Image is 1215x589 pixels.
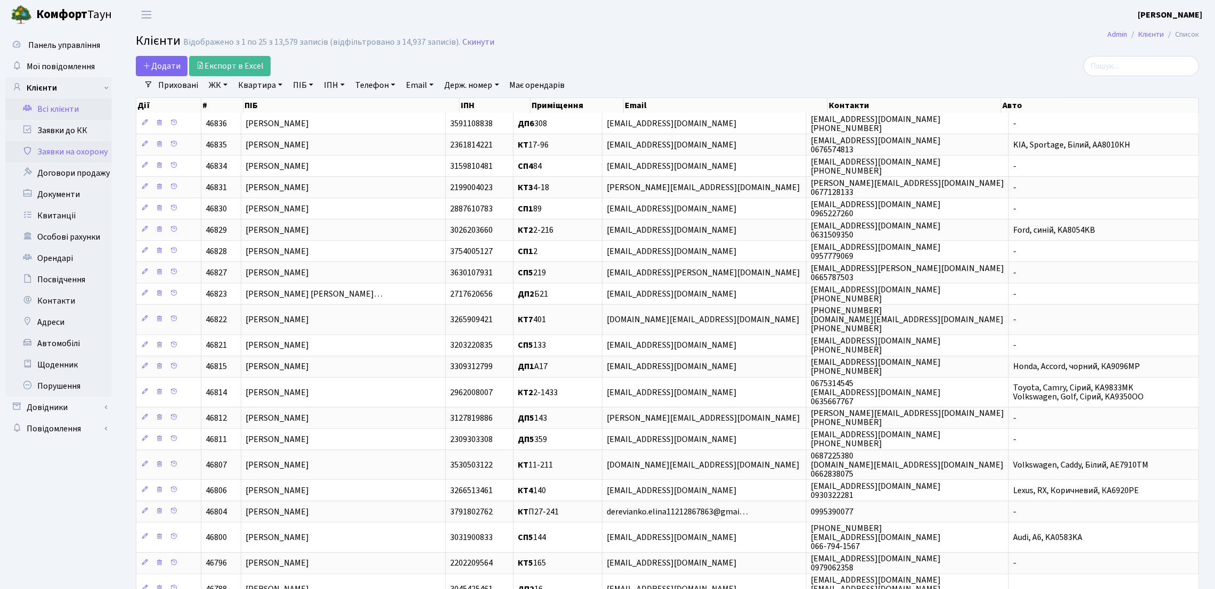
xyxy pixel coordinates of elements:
span: - [1013,182,1016,193]
span: 308 [518,118,547,129]
span: Панель управління [28,39,100,51]
span: [EMAIL_ADDRESS][DOMAIN_NAME] 0930322281 [811,480,941,501]
span: [EMAIL_ADDRESS][DOMAIN_NAME] [607,139,737,151]
b: СП4 [518,160,533,172]
a: Повідомлення [5,418,112,439]
span: Lexus, RX, Коричневий, КА6920РЕ [1013,485,1139,496]
li: Список [1164,29,1199,40]
span: [EMAIL_ADDRESS][DOMAIN_NAME] [607,558,737,569]
span: 3026203660 [450,224,493,236]
a: ІПН [320,76,349,94]
span: KIA, Sportage, Білий, АА8010КН [1013,139,1130,151]
span: [EMAIL_ADDRESS][DOMAIN_NAME] [PHONE_NUMBER] [811,335,941,356]
span: [PERSON_NAME][EMAIL_ADDRESS][DOMAIN_NAME] 0677128133 [811,177,1004,198]
span: 46835 [206,139,227,151]
b: Комфорт [36,6,87,23]
span: [PERSON_NAME] [246,433,309,445]
span: 3530503122 [450,459,493,471]
span: 3203220835 [450,340,493,351]
span: П27-241 [518,506,559,518]
span: 401 [518,314,546,325]
span: 17-96 [518,139,549,151]
span: 2202209564 [450,558,493,569]
span: 2361814221 [450,139,493,151]
span: 3309312799 [450,361,493,373]
span: - [1013,506,1016,518]
span: Клієнти [136,31,181,50]
span: [PERSON_NAME] [246,340,309,351]
span: Мої повідомлення [27,61,95,72]
span: [DOMAIN_NAME][EMAIL_ADDRESS][DOMAIN_NAME] [607,459,800,471]
span: [EMAIL_ADDRESS][DOMAIN_NAME] [607,485,737,496]
span: [EMAIL_ADDRESS][DOMAIN_NAME] [607,433,737,445]
span: Таун [36,6,112,24]
span: [PERSON_NAME] [246,412,309,424]
a: Скинути [462,37,494,47]
b: КТ [518,139,528,151]
span: [EMAIL_ADDRESS][DOMAIN_NAME] [607,224,737,236]
span: 219 [518,267,546,279]
span: [PERSON_NAME] [246,267,309,279]
span: 46831 [206,182,227,193]
span: 3265909421 [450,314,493,325]
span: 165 [518,558,546,569]
span: [EMAIL_ADDRESS][PERSON_NAME][DOMAIN_NAME] [607,267,800,279]
span: 2199004023 [450,182,493,193]
span: - [1013,558,1016,569]
span: [EMAIL_ADDRESS][DOMAIN_NAME] [PHONE_NUMBER] [811,156,941,177]
span: [PERSON_NAME] [246,387,309,398]
span: 84 [518,160,542,172]
span: 3630107931 [450,267,493,279]
a: Admin [1107,29,1127,40]
span: - [1013,267,1016,279]
span: derevianko.elina11212867863@gmai… [607,506,748,518]
span: - [1013,412,1016,424]
span: [EMAIL_ADDRESS][DOMAIN_NAME] 0965227260 [811,199,941,219]
span: - [1013,246,1016,257]
span: Audi, А6, KA0583KA [1013,531,1082,543]
a: Заявки на охорону [5,141,112,162]
span: 2309303308 [450,433,493,445]
a: Клієнти [5,77,112,99]
span: 4-18 [518,182,549,193]
span: [EMAIL_ADDRESS][DOMAIN_NAME] [607,340,737,351]
a: Заявки до КК [5,120,112,141]
a: Панель управління [5,35,112,56]
span: [EMAIL_ADDRESS][DOMAIN_NAME] [607,288,737,300]
b: СП1 [518,203,533,215]
span: - [1013,118,1016,129]
span: 0675314545 [EMAIL_ADDRESS][DOMAIN_NAME] 0635667767 [811,378,941,407]
span: [EMAIL_ADDRESS][DOMAIN_NAME] [607,361,737,373]
a: [PERSON_NAME] [1138,9,1202,21]
a: Порушення [5,375,112,397]
th: ПІБ [243,98,460,113]
b: СП5 [518,267,533,279]
span: [EMAIL_ADDRESS][DOMAIN_NAME] [607,531,737,543]
span: [PERSON_NAME] [246,139,309,151]
span: 46804 [206,506,227,518]
span: 46830 [206,203,227,215]
span: [EMAIL_ADDRESS][DOMAIN_NAME] [PHONE_NUMBER] [811,356,941,377]
span: [EMAIL_ADDRESS][DOMAIN_NAME] 0676574813 [811,135,941,156]
span: 359 [518,433,547,445]
span: 46811 [206,433,227,445]
b: СП5 [518,531,533,543]
input: Пошук... [1083,56,1199,76]
b: КТ2 [518,224,533,236]
b: КТ4 [518,485,533,496]
div: Відображено з 1 по 25 з 13,579 записів (відфільтровано з 14,937 записів). [183,37,460,47]
span: 2-1433 [518,387,558,398]
span: [EMAIL_ADDRESS][DOMAIN_NAME] 0979062358 [811,553,941,574]
a: Email [402,76,438,94]
span: [PERSON_NAME] [246,246,309,257]
a: Має орендарів [505,76,569,94]
b: КТ3 [518,182,533,193]
span: 46836 [206,118,227,129]
span: [PERSON_NAME] [246,558,309,569]
span: [PERSON_NAME] [246,485,309,496]
th: Контакти [828,98,1001,113]
th: Приміщення [531,98,624,113]
span: [EMAIL_ADDRESS][PERSON_NAME][DOMAIN_NAME] 0665787503 [811,263,1004,283]
span: [PERSON_NAME][EMAIL_ADDRESS][DOMAIN_NAME] [PHONE_NUMBER] [811,407,1004,428]
a: Контакти [5,290,112,312]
